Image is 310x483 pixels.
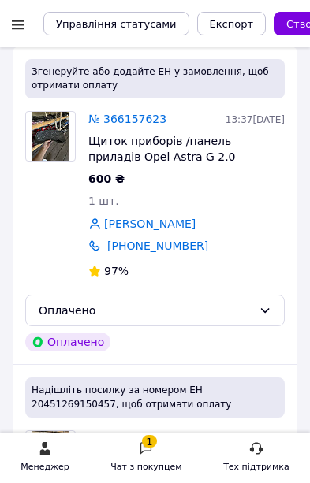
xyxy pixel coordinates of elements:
span: Згенеруйте або додайте ЕН у замовлення, щоб отримати оплату [32,65,278,92]
span: Експорт [210,18,254,30]
button: Експорт [197,12,267,35]
span: Управління статусами [56,18,177,30]
a: [PERSON_NAME] [104,216,196,232]
img: Фото товару [32,112,69,161]
div: Тех підтримка [223,459,289,475]
div: 1 [142,435,156,448]
div: Менеджер [21,459,69,475]
a: Фото товару [25,430,76,481]
a: № 365794610 [88,432,166,444]
a: [PHONE_NUMBER] [107,240,208,252]
img: Фото товару [32,431,69,480]
span: 97% [104,265,129,277]
span: 1 шт. [88,195,119,207]
div: Чат з покупцем [110,459,181,475]
button: Управління статусами [43,12,189,35]
span: 600 ₴ [88,173,125,185]
span: 13:37[DATE] [226,114,285,125]
span: Надішліть посилку за номером ЕН 20451269150457, щоб отримати оплату [32,384,278,411]
div: Оплачено [39,302,252,319]
div: Оплачено [25,333,110,351]
a: Фото товару [25,111,76,162]
a: № 366157623 [88,113,166,125]
span: Щиток приборів /панель приладів Opel Astra G 2.0 90561454QN [88,135,236,179]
